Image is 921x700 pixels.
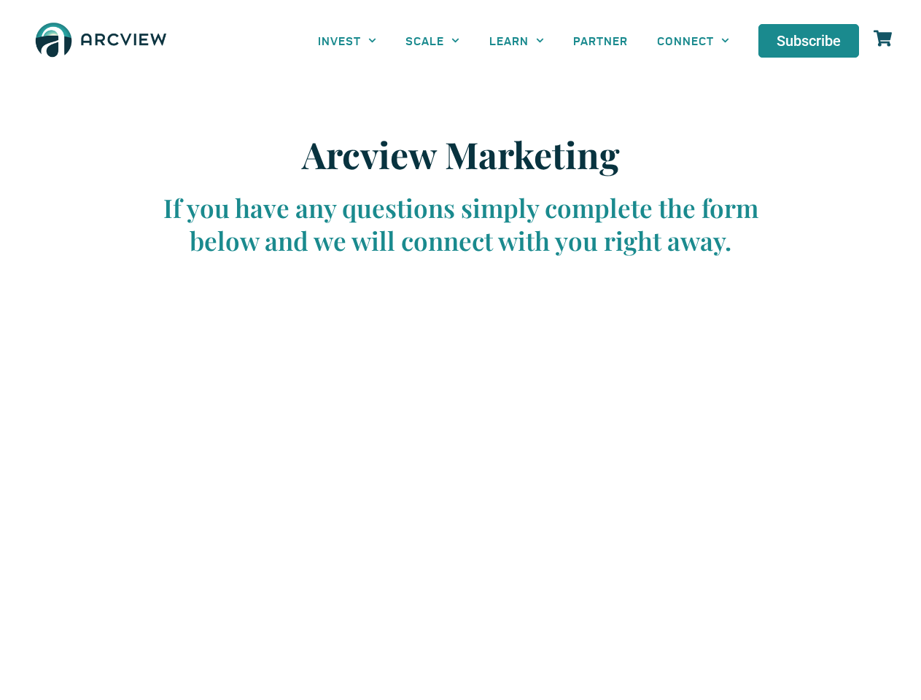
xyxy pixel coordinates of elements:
div: If you have any questions simply complete the form below and we will connect with you right away. [147,191,774,257]
span: Subscribe [777,34,841,48]
a: CONNECT [642,24,744,57]
img: The Arcview Group [29,15,173,67]
a: PARTNER [559,24,642,57]
a: SCALE [391,24,474,57]
nav: Menu [303,24,744,57]
h2: Arcview Marketing [147,133,774,176]
a: INVEST [303,24,391,57]
a: Subscribe [758,24,859,58]
a: LEARN [475,24,559,57]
